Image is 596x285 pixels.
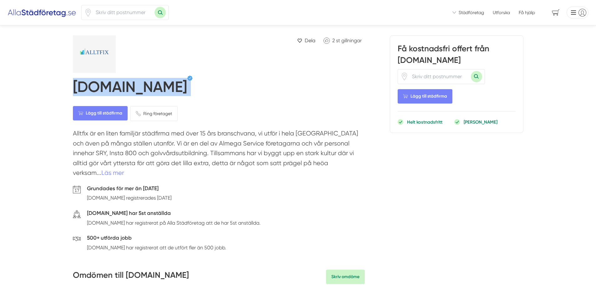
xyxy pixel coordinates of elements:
[8,8,76,18] img: Alla Städföretag
[101,169,124,176] a: Läs mer
[187,75,193,81] span: Verifierat av Lukas Hjelm
[326,270,365,284] a: Skriv omdöme
[73,129,365,181] p: Alltfix är en liten familjär städfirma med över 15 års branschvana, vi utför i hela [GEOGRAPHIC_D...
[400,73,408,80] svg: Pin / Karta
[400,73,408,80] span: Klicka för att använda din position.
[92,5,155,20] input: Skriv ditt postnummer
[336,38,362,43] span: st gillningar
[459,9,484,16] span: Städföretag
[87,184,171,194] h5: Grundades för mer än [DATE]
[155,7,166,18] button: Sök med postnummer
[84,9,92,17] span: Klicka för att använda din position.
[87,244,226,252] p: [DOMAIN_NAME] har registrerat att de utfört fler än 500 jobb.
[73,78,187,99] h1: [DOMAIN_NAME]
[130,106,178,121] a: Ring företaget
[73,35,142,73] img: Logotyp Alltfix.se
[143,110,172,117] span: Ring företaget
[87,209,261,219] h5: [DOMAIN_NAME] har 5st anställda
[332,38,335,43] span: 2
[87,194,171,202] p: [DOMAIN_NAME] registrerades [DATE]
[87,234,226,244] h5: 500+ utförda jobb
[73,106,128,120] : Lägg till städfirma
[519,9,535,16] span: Få hjälp
[471,71,482,82] button: Sök med postnummer
[320,35,365,46] a: Klicka för att gilla Alltfix.se
[87,219,261,227] p: [DOMAIN_NAME] har registrerat på Alla Städföretag att de har 5st anställda.
[407,119,442,125] p: Helt kostnadsfritt
[305,37,315,44] span: Dela
[295,35,318,46] a: Dela
[398,43,516,69] h3: Få kostnadsfri offert från [DOMAIN_NAME]
[84,9,92,17] svg: Pin / Karta
[464,119,497,125] p: [PERSON_NAME]
[398,89,452,104] : Lägg till städfirma
[548,7,564,18] span: navigation-cart
[408,69,471,84] input: Skriv ditt postnummer
[73,270,189,284] h3: Omdömen till [DOMAIN_NAME]
[493,9,510,16] a: Utforska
